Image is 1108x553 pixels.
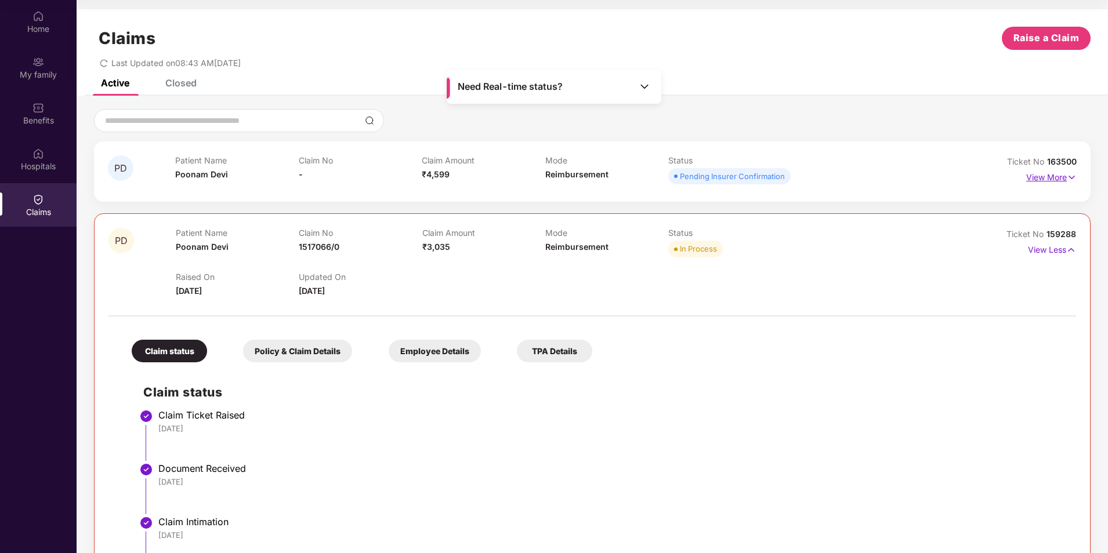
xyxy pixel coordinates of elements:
div: Claim Ticket Raised [158,409,1064,421]
span: Raise a Claim [1013,31,1080,45]
span: PD [114,163,127,173]
span: 159288 [1047,229,1076,239]
div: [DATE] [158,476,1064,487]
span: Poonam Devi [176,242,229,252]
span: Poonam Devi [175,169,228,179]
div: Closed [165,77,197,89]
div: Policy & Claim Details [243,340,352,362]
div: In Process [680,243,717,254]
div: Employee Details [389,340,481,362]
span: [DATE] [176,286,202,296]
p: Updated On [299,272,422,282]
div: [DATE] [158,423,1064,434]
img: svg+xml;base64,PHN2ZyBpZD0iQ2xhaW0iIHhtbG5zPSJodHRwOi8vd3d3LnczLm9yZy8yMDAwL3N2ZyIgd2lkdGg9IjIwIi... [32,194,44,205]
span: Need Real-time status? [458,81,563,93]
span: PD [115,236,128,246]
p: View More [1026,168,1077,184]
p: Claim Amount [422,228,545,238]
img: svg+xml;base64,PHN2ZyB4bWxucz0iaHR0cDovL3d3dy53My5vcmcvMjAwMC9zdmciIHdpZHRoPSIxNyIgaGVpZ2h0PSIxNy... [1066,243,1076,256]
span: ₹4,599 [422,169,450,179]
p: Patient Name [175,155,299,165]
img: Toggle Icon [639,81,650,92]
span: Reimbursement [545,242,609,252]
div: Document Received [158,463,1064,474]
img: svg+xml;base64,PHN2ZyBpZD0iU3RlcC1Eb25lLTMyeDMyIiB4bWxucz0iaHR0cDovL3d3dy53My5vcmcvMjAwMC9zdmciIH... [139,516,153,530]
img: svg+xml;base64,PHN2ZyBpZD0iQmVuZWZpdHMiIHhtbG5zPSJodHRwOi8vd3d3LnczLm9yZy8yMDAwL3N2ZyIgd2lkdGg9Ij... [32,102,44,114]
span: Ticket No [1007,157,1047,166]
p: Status [668,155,792,165]
img: svg+xml;base64,PHN2ZyBpZD0iSG9tZSIgeG1sbnM9Imh0dHA6Ly93d3cudzMub3JnLzIwMDAvc3ZnIiB3aWR0aD0iMjAiIG... [32,10,44,22]
h2: Claim status [143,383,1064,402]
img: svg+xml;base64,PHN2ZyBpZD0iSG9zcGl0YWxzIiB4bWxucz0iaHR0cDovL3d3dy53My5vcmcvMjAwMC9zdmciIHdpZHRoPS... [32,148,44,159]
span: Reimbursement [545,169,609,179]
span: Last Updated on 08:43 AM[DATE] [111,58,241,68]
img: svg+xml;base64,PHN2ZyB4bWxucz0iaHR0cDovL3d3dy53My5vcmcvMjAwMC9zdmciIHdpZHRoPSIxNyIgaGVpZ2h0PSIxNy... [1067,171,1077,184]
img: svg+xml;base64,PHN2ZyB3aWR0aD0iMjAiIGhlaWdodD0iMjAiIHZpZXdCb3g9IjAgMCAyMCAyMCIgZmlsbD0ibm9uZSIgeG... [32,56,44,68]
p: View Less [1028,241,1076,256]
span: 163500 [1047,157,1077,166]
p: Status [668,228,791,238]
p: Mode [545,155,669,165]
p: Claim No [299,155,422,165]
img: svg+xml;base64,PHN2ZyBpZD0iU2VhcmNoLTMyeDMyIiB4bWxucz0iaHR0cDovL3d3dy53My5vcmcvMjAwMC9zdmciIHdpZH... [365,116,374,125]
span: - [299,169,303,179]
span: [DATE] [299,286,325,296]
img: svg+xml;base64,PHN2ZyBpZD0iU3RlcC1Eb25lLTMyeDMyIiB4bWxucz0iaHR0cDovL3d3dy53My5vcmcvMjAwMC9zdmciIH... [139,463,153,476]
button: Raise a Claim [1002,27,1091,50]
div: Pending Insurer Confirmation [680,170,785,182]
span: ₹3,035 [422,242,450,252]
div: Claim Intimation [158,516,1064,527]
h1: Claims [99,28,155,48]
span: 1517066/0 [299,242,339,252]
p: Patient Name [176,228,299,238]
p: Mode [545,228,668,238]
p: Raised On [176,272,299,282]
span: Ticket No [1006,229,1047,239]
p: Claim No [299,228,422,238]
p: Claim Amount [422,155,545,165]
div: [DATE] [158,530,1064,540]
div: TPA Details [517,340,592,362]
span: redo [100,58,108,68]
div: Claim status [132,340,207,362]
div: Active [101,77,129,89]
img: svg+xml;base64,PHN2ZyBpZD0iU3RlcC1Eb25lLTMyeDMyIiB4bWxucz0iaHR0cDovL3d3dy53My5vcmcvMjAwMC9zdmciIH... [139,409,153,423]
